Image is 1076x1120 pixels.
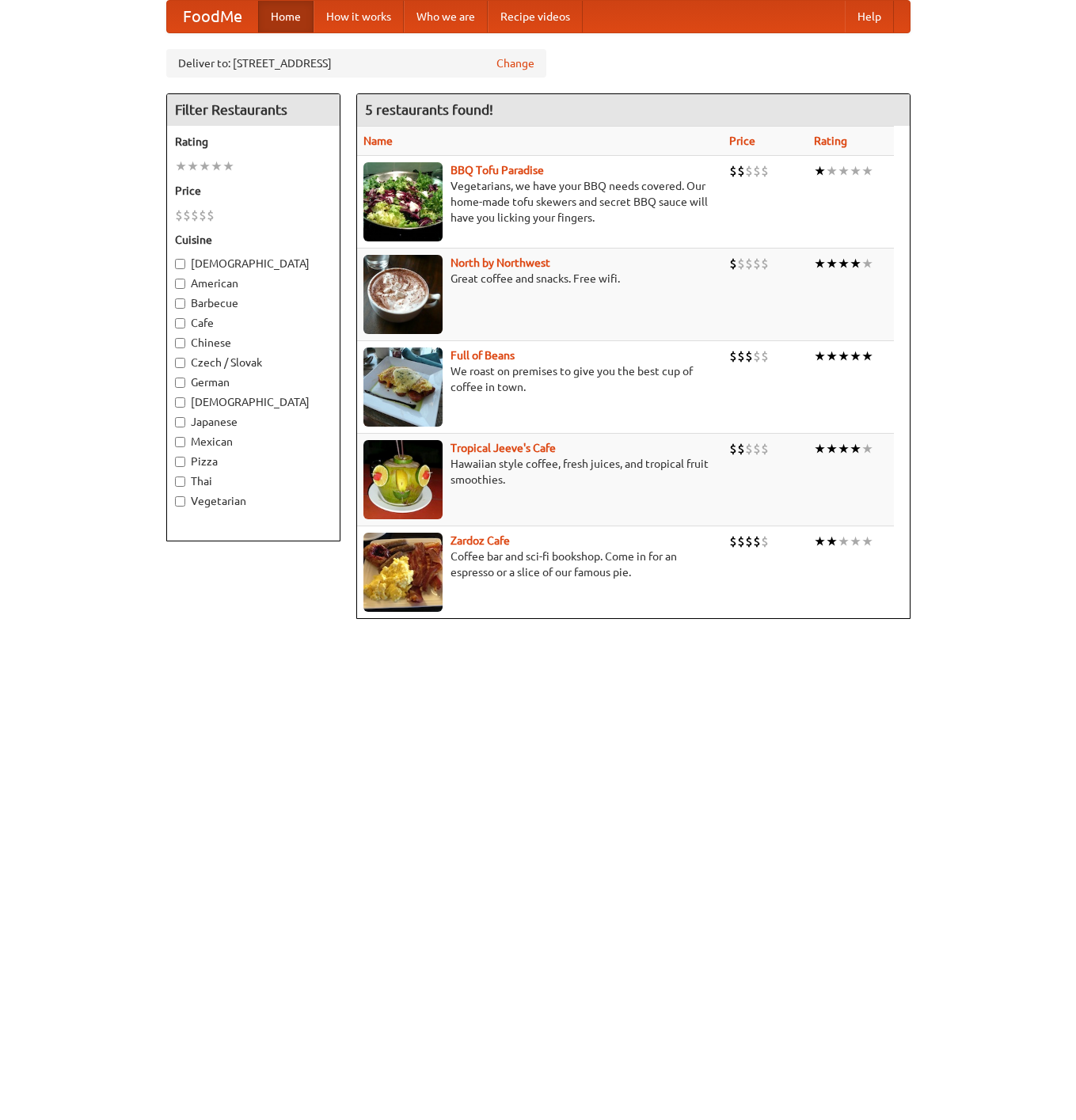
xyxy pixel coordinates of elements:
a: BBQ Tofu Paradise [451,164,544,177]
li: $ [183,207,191,224]
h5: Rating [175,134,332,150]
a: Tropical Jeeve's Cafe [451,442,556,454]
li: $ [729,162,737,180]
a: Price [729,135,755,147]
label: [DEMOGRAPHIC_DATA] [175,394,332,410]
a: How it works [314,1,404,32]
p: We roast on premises to give you the best cup of coffee in town. [363,363,717,395]
li: ★ [814,347,826,365]
a: FoodMe [167,1,258,32]
li: ★ [199,158,211,175]
li: ★ [838,347,850,365]
label: Cafe [175,315,332,331]
li: ★ [826,533,838,550]
li: ★ [850,255,861,272]
a: North by Northwest [451,256,550,269]
label: Pizza [175,454,332,469]
ng-pluralize: 5 restaurants found! [365,102,493,117]
img: north.jpg [363,255,443,334]
img: zardoz.jpg [363,533,443,612]
li: $ [761,347,769,365]
a: Change [496,55,534,71]
h5: Cuisine [175,232,332,248]
li: $ [199,207,207,224]
p: Hawaiian style coffee, fresh juices, and tropical fruit smoothies. [363,456,717,488]
a: Recipe videos [488,1,583,32]
h5: Price [175,183,332,199]
li: ★ [814,440,826,457]
div: Deliver to: [STREET_ADDRESS] [166,49,546,78]
li: ★ [850,347,861,365]
li: ★ [826,162,838,180]
li: ★ [826,255,838,272]
li: $ [737,347,745,365]
li: $ [737,162,745,180]
li: $ [737,533,745,550]
li: $ [753,533,761,550]
img: tofuparadise.jpg [363,162,443,241]
li: ★ [814,162,826,180]
label: Thai [175,473,332,489]
label: Vegetarian [175,493,332,509]
input: Cafe [175,318,185,328]
a: Full of Beans [451,349,515,362]
label: Czech / Slovak [175,355,332,370]
li: ★ [814,533,826,550]
li: $ [737,255,745,272]
li: ★ [838,162,850,180]
li: $ [729,533,737,550]
label: Mexican [175,434,332,450]
li: $ [745,533,753,550]
li: $ [207,207,215,224]
a: Home [258,1,314,32]
a: Who we are [404,1,488,32]
input: Chinese [175,338,185,348]
input: Mexican [175,437,185,447]
input: Thai [175,476,185,487]
h4: Filter Restaurants [167,94,340,126]
input: American [175,279,185,289]
li: ★ [826,347,838,365]
a: Help [845,1,894,32]
label: [DEMOGRAPHIC_DATA] [175,256,332,271]
li: $ [761,255,769,272]
li: ★ [838,533,850,550]
li: $ [753,162,761,180]
li: $ [753,440,761,457]
li: ★ [838,255,850,272]
li: $ [191,207,199,224]
input: German [175,378,185,388]
li: ★ [861,440,873,457]
li: $ [745,440,753,457]
label: American [175,275,332,291]
input: [DEMOGRAPHIC_DATA] [175,397,185,408]
input: Vegetarian [175,496,185,507]
li: $ [745,347,753,365]
label: Chinese [175,335,332,351]
p: Great coffee and snacks. Free wifi. [363,271,717,287]
li: ★ [187,158,199,175]
li: ★ [861,255,873,272]
p: Coffee bar and sci-fi bookshop. Come in for an espresso or a slice of our famous pie. [363,549,717,580]
li: $ [175,207,183,224]
a: Name [363,135,393,147]
li: $ [761,440,769,457]
li: ★ [861,533,873,550]
li: $ [753,255,761,272]
img: jeeves.jpg [363,440,443,519]
p: Vegetarians, we have your BBQ needs covered. Our home-made tofu skewers and secret BBQ sauce will... [363,178,717,226]
li: $ [729,347,737,365]
li: ★ [850,533,861,550]
a: Rating [814,135,847,147]
li: $ [753,347,761,365]
a: Zardoz Cafe [451,534,510,547]
label: German [175,374,332,390]
li: $ [745,162,753,180]
li: ★ [850,162,861,180]
li: ★ [211,158,222,175]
